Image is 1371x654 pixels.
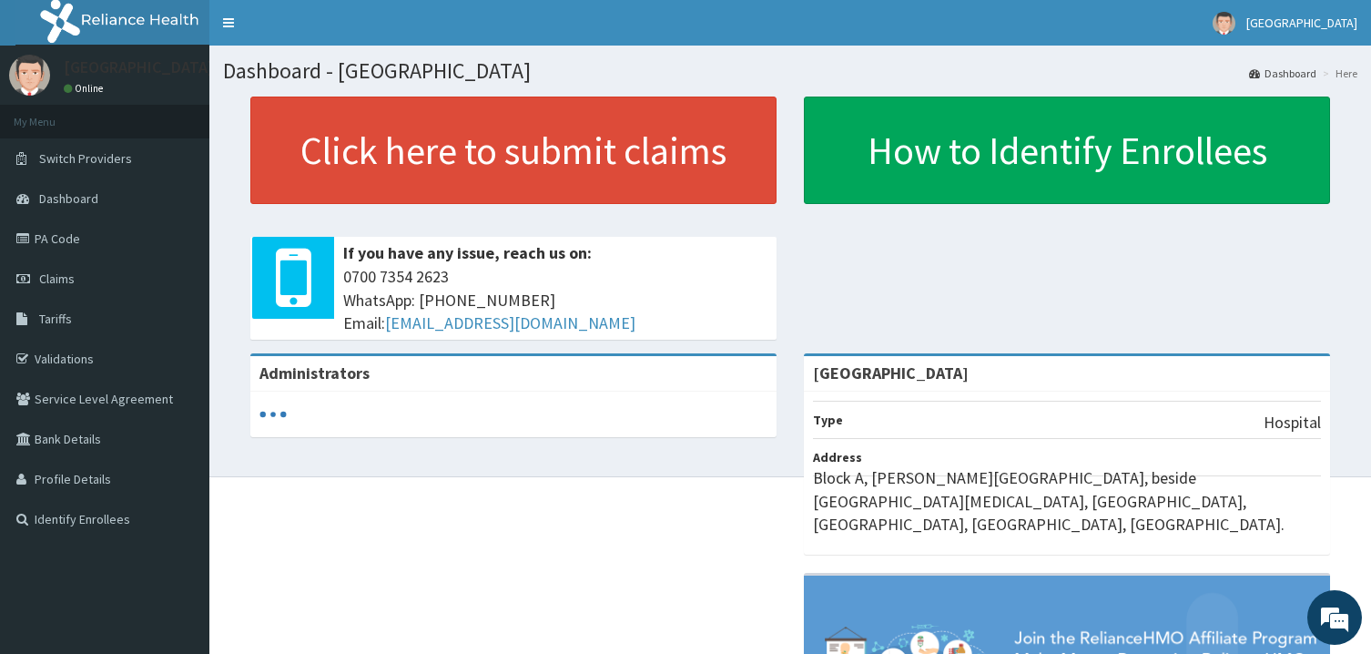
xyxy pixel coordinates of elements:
[804,97,1330,204] a: How to Identify Enrollees
[343,242,592,263] b: If you have any issue, reach us on:
[813,412,843,428] b: Type
[250,97,777,204] a: Click here to submit claims
[259,363,370,383] b: Administrators
[385,312,635,333] a: [EMAIL_ADDRESS][DOMAIN_NAME]
[1249,66,1316,81] a: Dashboard
[813,466,1321,536] p: Block A, [PERSON_NAME][GEOGRAPHIC_DATA], beside [GEOGRAPHIC_DATA][MEDICAL_DATA], [GEOGRAPHIC_DATA...
[813,449,862,465] b: Address
[259,401,287,428] svg: audio-loading
[39,271,75,287] span: Claims
[1264,411,1321,434] p: Hospital
[9,55,50,96] img: User Image
[1318,66,1357,81] li: Here
[39,311,72,327] span: Tariffs
[39,190,98,207] span: Dashboard
[1246,15,1357,31] span: [GEOGRAPHIC_DATA]
[64,82,107,95] a: Online
[64,59,214,76] p: [GEOGRAPHIC_DATA]
[343,265,767,335] span: 0700 7354 2623 WhatsApp: [PHONE_NUMBER] Email:
[813,363,969,383] strong: [GEOGRAPHIC_DATA]
[223,59,1357,83] h1: Dashboard - [GEOGRAPHIC_DATA]
[1213,12,1235,35] img: User Image
[39,150,132,167] span: Switch Providers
